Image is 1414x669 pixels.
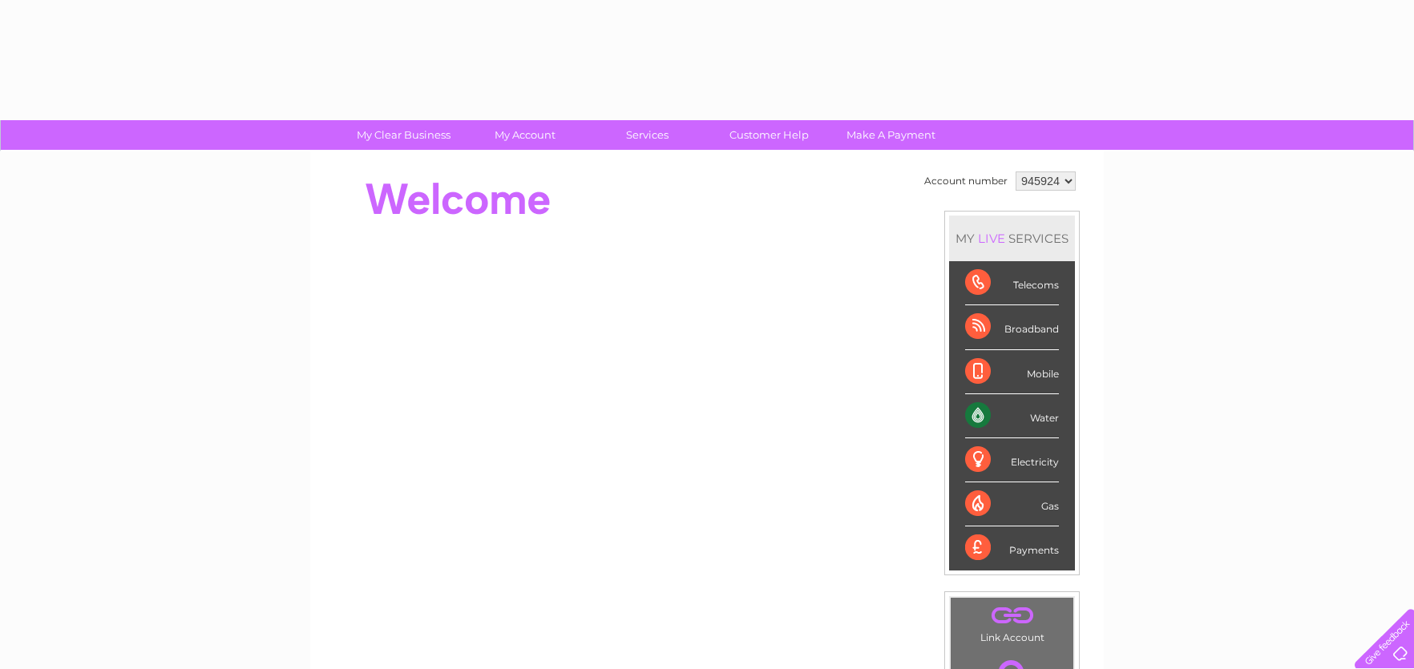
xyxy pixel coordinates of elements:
div: Payments [965,526,1059,570]
div: Water [965,394,1059,438]
div: MY SERVICES [949,216,1075,261]
a: Services [581,120,713,150]
a: . [955,602,1069,630]
div: Mobile [965,350,1059,394]
div: Electricity [965,438,1059,482]
div: Gas [965,482,1059,526]
a: My Account [459,120,592,150]
div: Telecoms [965,261,1059,305]
div: LIVE [975,231,1008,246]
td: Link Account [950,597,1074,647]
a: Make A Payment [825,120,957,150]
a: Customer Help [703,120,835,150]
td: Account number [920,167,1012,195]
a: My Clear Business [337,120,470,150]
div: Broadband [965,305,1059,349]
